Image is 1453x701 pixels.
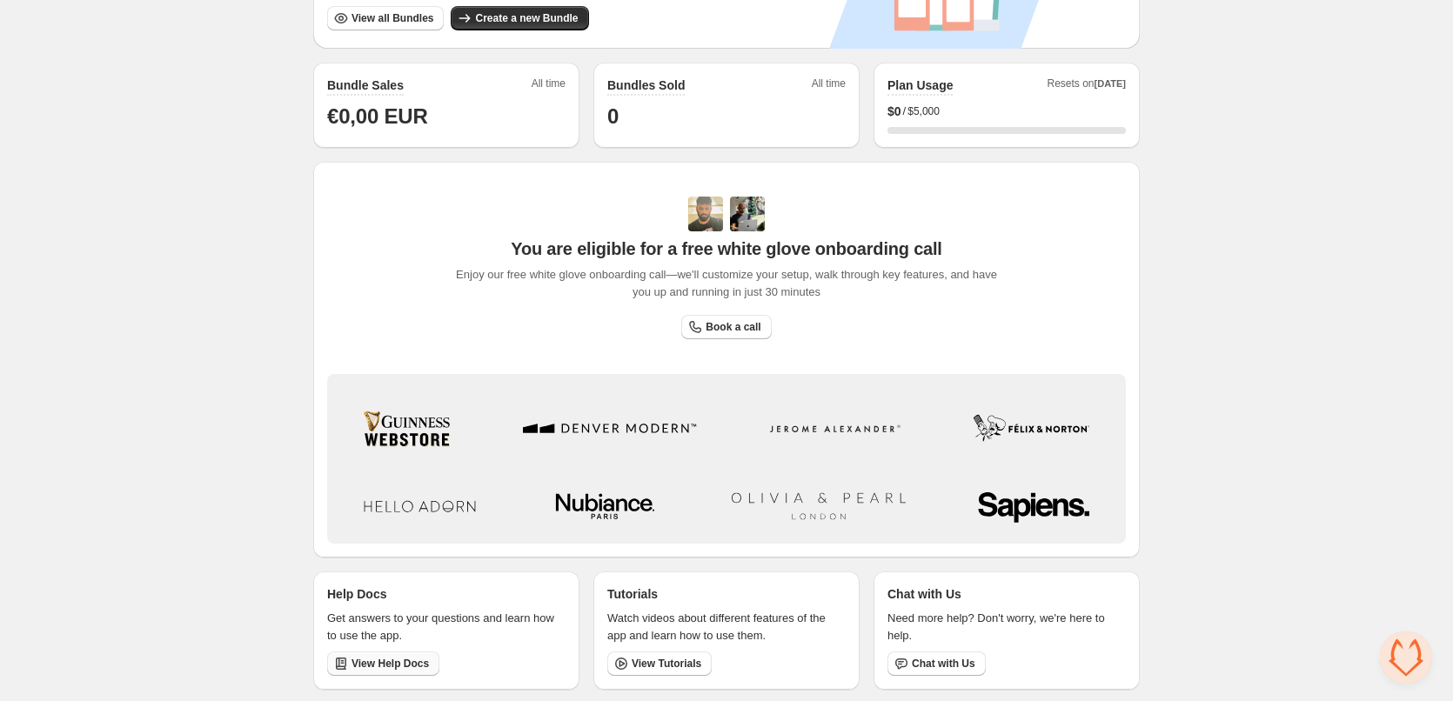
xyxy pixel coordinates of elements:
[607,585,658,603] p: Tutorials
[730,197,765,231] img: Prakhar
[327,103,566,130] h1: €0,00 EUR
[451,6,588,30] button: Create a new Bundle
[475,11,578,25] span: Create a new Bundle
[1048,77,1127,96] span: Resets on
[511,238,941,259] span: You are eligible for a free white glove onboarding call
[706,320,760,334] span: Book a call
[907,104,940,118] span: $5,000
[327,585,386,603] p: Help Docs
[327,610,566,644] p: Get answers to your questions and learn how to use the app.
[812,77,846,96] span: All time
[887,103,1126,120] div: /
[352,657,429,671] span: View Help Docs
[632,657,701,671] span: View Tutorials
[532,77,566,96] span: All time
[688,197,723,231] img: Adi
[607,77,685,94] h2: Bundles Sold
[607,103,846,130] h1: 0
[887,103,901,120] span: $ 0
[912,657,975,671] span: Chat with Us
[887,77,953,94] h2: Plan Usage
[607,651,712,676] a: View Tutorials
[887,651,986,676] button: Chat with Us
[1095,78,1126,89] span: [DATE]
[447,266,1007,301] span: Enjoy our free white glove onboarding call—we'll customize your setup, walk through key features,...
[352,11,433,25] span: View all Bundles
[327,77,404,94] h2: Bundle Sales
[327,651,439,676] a: View Help Docs
[681,315,771,339] a: Book a call
[327,6,444,30] button: View all Bundles
[887,585,961,603] p: Chat with Us
[1380,631,1432,684] div: Open chat
[607,610,846,644] p: Watch videos about different features of the app and learn how to use them.
[887,610,1126,644] p: Need more help? Don't worry, we're here to help.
